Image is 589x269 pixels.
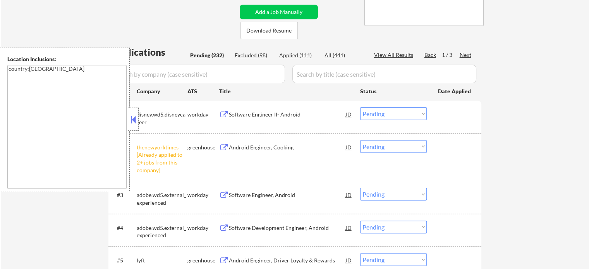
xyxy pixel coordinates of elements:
div: ATS [187,87,219,95]
div: Software Engineer, Android [229,191,346,199]
div: disney.wd5.disneycareer [137,111,187,126]
input: Search by title (case sensitive) [292,65,476,83]
div: View All Results [374,51,416,59]
button: Add a Job Manually [240,5,318,19]
div: lyft [137,257,187,264]
div: JD [345,188,353,202]
div: adobe.wd5.external_experienced [137,224,187,239]
input: Search by company (case sensitive) [111,65,285,83]
div: #3 [117,191,131,199]
div: Android Engineer, Driver Loyalty & Rewards [229,257,346,264]
div: Applications [111,48,187,57]
div: Location Inclusions: [7,55,127,63]
div: Next [460,51,472,59]
div: greenhouse [187,257,219,264]
div: Software Engineer II- Android [229,111,346,118]
div: Company [137,87,187,95]
div: workday [187,111,219,118]
div: JD [345,140,353,154]
div: #5 [117,257,131,264]
div: Back [424,51,437,59]
div: JD [345,221,353,235]
div: adobe.wd5.external_experienced [137,191,187,206]
div: Android Engineer, Cooking [229,144,346,151]
div: #4 [117,224,131,232]
div: Pending (232) [190,51,229,59]
div: JD [345,107,353,121]
div: Title [219,87,353,95]
div: 1 / 3 [442,51,460,59]
div: workday [187,224,219,232]
div: Date Applied [438,87,472,95]
div: Status [360,84,427,98]
div: JD [345,253,353,267]
button: Download Resume [240,22,298,39]
div: All (441) [325,51,363,59]
div: greenhouse [187,144,219,151]
div: workday [187,191,219,199]
div: Software Development Engineer, Android [229,224,346,232]
div: Applied (111) [279,51,318,59]
div: Excluded (98) [235,51,273,59]
div: thenewyorktimes [Already applied to 2+ jobs from this company] [137,144,187,174]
